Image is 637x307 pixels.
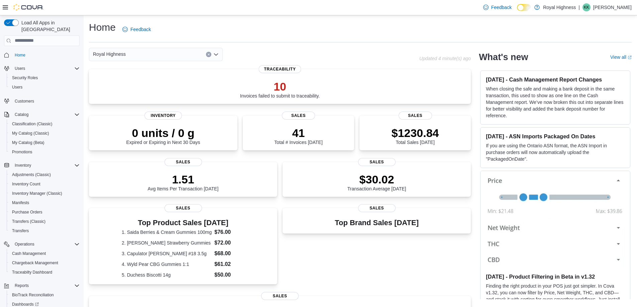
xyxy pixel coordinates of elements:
p: 41 [274,126,322,140]
a: Adjustments (Classic) [9,171,54,179]
span: Reports [12,282,80,290]
p: 10 [240,80,320,93]
div: Total # Invoices [DATE] [274,126,322,145]
a: Inventory Manager (Classic) [9,189,65,197]
a: Inventory Count [9,180,43,188]
button: Home [1,50,82,60]
h2: What's new [479,52,528,62]
button: Inventory [1,161,82,170]
span: Feedback [491,4,512,11]
div: Transaction Average [DATE] [347,173,406,191]
span: Chargeback Management [9,259,80,267]
a: Promotions [9,148,35,156]
a: Home [12,51,28,59]
a: Users [9,83,25,91]
h3: Top Product Sales [DATE] [122,219,244,227]
h1: Home [89,21,116,34]
span: Sales [282,112,315,120]
button: Transfers (Classic) [7,217,82,226]
a: My Catalog (Beta) [9,139,47,147]
button: Inventory [12,161,34,169]
span: Cash Management [9,250,80,258]
button: Promotions [7,147,82,157]
button: Traceabilty Dashboard [7,268,82,277]
button: Catalog [1,110,82,119]
span: Classification (Classic) [9,120,80,128]
span: Purchase Orders [12,209,42,215]
button: Chargeback Management [7,258,82,268]
span: Manifests [9,199,80,207]
span: Sales [358,158,396,166]
button: Purchase Orders [7,207,82,217]
span: Traceability [259,65,301,73]
span: Traceabilty Dashboard [12,270,52,275]
span: My Catalog (Classic) [12,131,49,136]
span: Users [12,64,80,72]
p: If you are using the Ontario ASN format, the ASN Import in purchase orders will now automatically... [486,142,625,162]
span: Traceabilty Dashboard [9,268,80,276]
span: Sales [165,204,202,212]
dt: 5. Duchess Biscotti 14g [122,272,212,278]
span: My Catalog (Beta) [12,140,44,145]
span: Transfers [9,227,80,235]
div: Invoices failed to submit to traceability. [240,80,320,99]
p: When closing the safe and making a bank deposit in the same transaction, this used to show as one... [486,86,625,119]
span: Inventory [15,163,31,168]
h3: Top Brand Sales [DATE] [335,219,419,227]
a: Traceabilty Dashboard [9,268,55,276]
button: Operations [1,240,82,249]
a: Security Roles [9,74,40,82]
button: Inventory Count [7,179,82,189]
dd: $68.00 [214,250,244,258]
span: Inventory Manager (Classic) [9,189,80,197]
a: Purchase Orders [9,208,45,216]
dt: 1. Saida Berries & Cream Gummies 100mg [122,229,212,236]
p: 0 units / 0 g [126,126,200,140]
button: Cash Management [7,249,82,258]
a: Transfers (Classic) [9,217,48,225]
span: Inventory [144,112,182,120]
h3: [DATE] - Product Filtering in Beta in v1.32 [486,273,625,280]
span: Adjustments (Classic) [12,172,51,177]
span: Catalog [12,111,80,119]
span: Operations [12,240,80,248]
span: Sales [165,158,202,166]
a: Chargeback Management [9,259,61,267]
img: Cova [13,4,43,11]
button: Reports [1,281,82,290]
button: Open list of options [213,52,219,57]
span: Classification (Classic) [12,121,52,127]
h3: [DATE] - ASN Imports Packaged On Dates [486,133,625,140]
button: Security Roles [7,73,82,83]
dd: $72.00 [214,239,244,247]
span: Users [9,83,80,91]
span: Home [15,52,25,58]
dt: 3. Capulator [PERSON_NAME] #18 3.5g [122,250,212,257]
span: Operations [15,242,34,247]
span: Transfers (Classic) [12,219,45,224]
a: Manifests [9,199,32,207]
dd: $50.00 [214,271,244,279]
a: Transfers [9,227,31,235]
button: Transfers [7,226,82,236]
button: Users [1,64,82,73]
p: $1230.84 [392,126,439,140]
span: Inventory Count [9,180,80,188]
span: My Catalog (Classic) [9,129,80,137]
span: Inventory [12,161,80,169]
p: 1.51 [148,173,219,186]
span: KK [584,3,589,11]
span: Purchase Orders [9,208,80,216]
span: Security Roles [9,74,80,82]
span: Inventory Count [12,181,40,187]
span: Inventory Manager (Classic) [12,191,62,196]
div: Avg Items Per Transaction [DATE] [148,173,219,191]
button: My Catalog (Classic) [7,129,82,138]
button: Classification (Classic) [7,119,82,129]
p: Updated 4 minute(s) ago [419,56,471,61]
button: Inventory Manager (Classic) [7,189,82,198]
span: Sales [261,292,299,300]
span: Transfers (Classic) [9,217,80,225]
svg: External link [628,55,632,59]
p: [PERSON_NAME] [593,3,632,11]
